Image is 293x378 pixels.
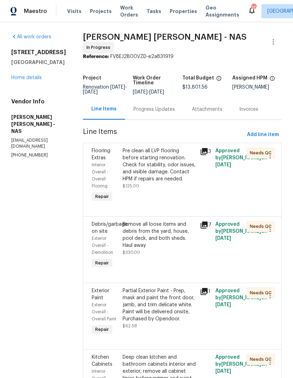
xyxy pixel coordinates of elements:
span: Approved by [PERSON_NAME] on [215,288,267,307]
h5: Total Budget [182,76,214,81]
span: [DATE] [215,162,231,167]
div: 3 [200,147,211,156]
a: All work orders [11,34,51,39]
span: - [83,85,127,95]
span: $125.00 [123,184,139,188]
button: Add line item [244,128,282,141]
span: Needs QC [250,289,274,296]
span: Geo Assignments [206,4,239,18]
span: - [133,90,164,95]
span: Exterior Overall - Overall Paint [92,303,116,321]
h5: [PERSON_NAME] [PERSON_NAME] - NAS [11,114,66,135]
span: [DATE] [215,369,231,374]
div: [PERSON_NAME] [232,85,282,90]
span: [DATE] [215,236,231,241]
a: Home details [11,75,42,80]
span: [DATE] [215,302,231,307]
span: [DATE] [149,90,164,95]
h5: Assigned HPM [232,76,267,81]
span: $62.58 [123,324,137,328]
div: Partial Exterior Paint - Prep, mask and paint the front door, jamb, and trim delicate white. Pain... [123,287,196,322]
span: Flooring Extras [92,148,110,160]
span: [PERSON_NAME] [PERSON_NAME] - NAS [83,33,247,41]
span: Needs QC [250,356,274,363]
h2: [STREET_ADDRESS] [11,49,66,56]
b: Reference: [83,54,109,59]
span: Debris/garbage on site [92,222,128,234]
span: $330.00 [123,250,140,255]
span: [DATE] [110,85,125,90]
div: Attachments [192,106,222,113]
span: Needs QC [250,149,274,156]
div: Pre clean all LVP flooring before starting renovation. Check for stability, odor issues, and visi... [123,147,196,182]
span: Approved by [PERSON_NAME] on [215,148,267,167]
h5: [GEOGRAPHIC_DATA] [11,59,66,66]
div: Invoices [239,106,258,113]
span: [DATE] [133,90,148,95]
span: Add line item [247,130,279,139]
span: Work Orders [120,4,138,18]
h5: Work Order Timeline [133,76,183,85]
div: 20 [251,4,256,11]
span: $13,801.56 [182,85,208,90]
span: Tasks [146,9,161,14]
span: Exterior Paint [92,288,109,300]
span: In Progress [86,44,113,51]
span: Repair [92,193,112,200]
span: Renovation [83,85,127,95]
span: The hpm assigned to this work order. [269,76,275,85]
span: Approved by [PERSON_NAME] on [215,222,267,241]
span: Interior Overall - Overall Flooring [92,163,109,188]
span: Projects [90,8,112,15]
div: Remove all loose items and debris from the yard, house, pool deck, and both sheds. Haul away [123,221,196,249]
span: [DATE] [83,90,98,95]
span: Repair [92,260,112,267]
span: Visits [67,8,82,15]
div: 1 [200,287,211,296]
span: Exterior Overall - Demolition [92,236,113,255]
p: [PHONE_NUMBER] [11,152,66,158]
h4: Vendor Info [11,98,66,105]
div: Line Items [91,105,117,113]
span: Needs QC [250,223,274,230]
span: Maestro [24,8,47,15]
div: FV8EJ2B00VZD-e2a831919 [83,53,282,60]
span: The total cost of line items that have been proposed by Opendoor. This sum includes line items th... [216,76,222,85]
div: Progress Updates [134,106,175,113]
span: Properties [170,8,197,15]
p: [EMAIL_ADDRESS][DOMAIN_NAME] [11,137,66,149]
span: Repair [92,326,112,333]
div: 7 [200,221,211,229]
span: Approved by [PERSON_NAME] on [215,355,267,374]
span: Kitchen Cabinets [92,355,112,367]
h5: Project [83,76,101,81]
span: Line Items [83,128,244,141]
